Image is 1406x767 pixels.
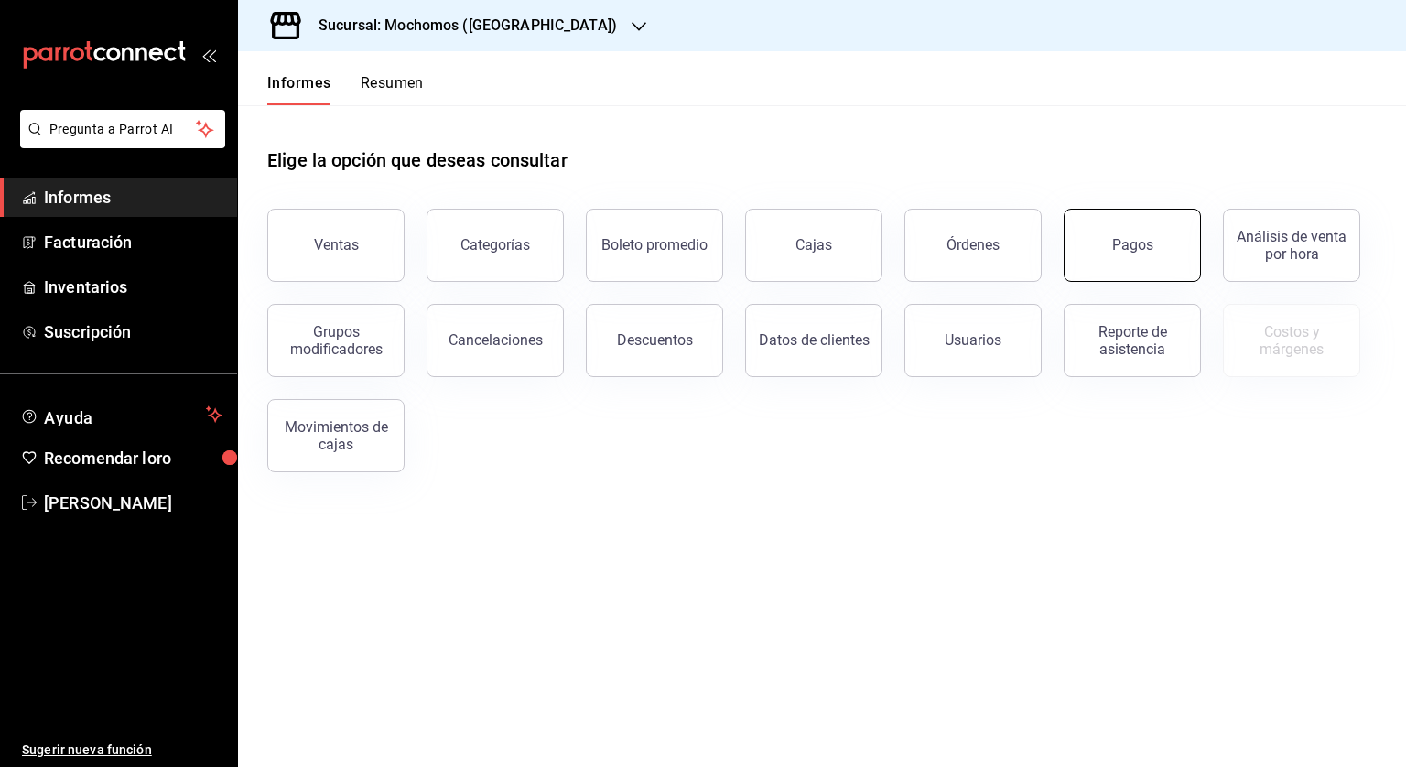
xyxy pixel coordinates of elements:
[267,304,405,377] button: Grupos modificadores
[745,304,882,377] button: Datos de clientes
[601,236,708,254] font: Boleto promedio
[904,304,1042,377] button: Usuarios
[267,74,331,92] font: Informes
[1112,236,1153,254] font: Pagos
[290,323,383,358] font: Grupos modificadores
[267,209,405,282] button: Ventas
[759,331,870,349] font: Datos de clientes
[22,742,152,757] font: Sugerir nueva función
[201,48,216,62] button: abrir_cajón_menú
[460,236,530,254] font: Categorías
[44,232,132,252] font: Facturación
[267,149,568,171] font: Elige la opción que deseas consultar
[586,304,723,377] button: Descuentos
[44,448,171,468] font: Recomendar loro
[1098,323,1167,358] font: Reporte de asistencia
[44,408,93,427] font: Ayuda
[1223,209,1360,282] button: Análisis de venta por hora
[49,122,174,136] font: Pregunta a Parrot AI
[314,236,359,254] font: Ventas
[1064,209,1201,282] button: Pagos
[20,110,225,148] button: Pregunta a Parrot AI
[745,209,882,282] a: Cajas
[427,304,564,377] button: Cancelaciones
[267,399,405,472] button: Movimientos de cajas
[44,277,127,297] font: Inventarios
[44,322,131,341] font: Suscripción
[449,331,543,349] font: Cancelaciones
[1260,323,1324,358] font: Costos y márgenes
[617,331,693,349] font: Descuentos
[427,209,564,282] button: Categorías
[361,74,424,92] font: Resumen
[319,16,617,34] font: Sucursal: Mochomos ([GEOGRAPHIC_DATA])
[1237,228,1347,263] font: Análisis de venta por hora
[1223,304,1360,377] button: Contrata inventarios para ver este informe
[267,73,424,105] div: pestañas de navegación
[904,209,1042,282] button: Órdenes
[586,209,723,282] button: Boleto promedio
[44,493,172,513] font: [PERSON_NAME]
[795,236,833,254] font: Cajas
[945,331,1001,349] font: Usuarios
[1064,304,1201,377] button: Reporte de asistencia
[285,418,388,453] font: Movimientos de cajas
[44,188,111,207] font: Informes
[13,133,225,152] a: Pregunta a Parrot AI
[946,236,1000,254] font: Órdenes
